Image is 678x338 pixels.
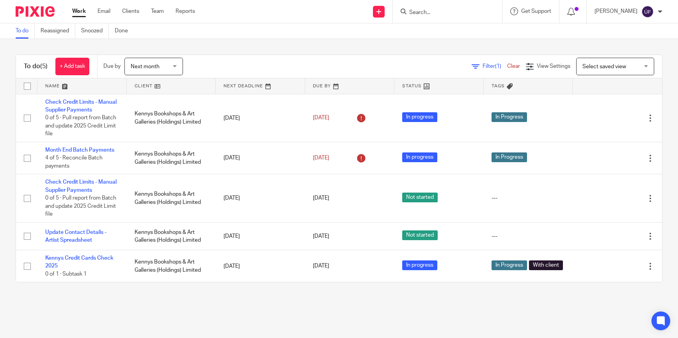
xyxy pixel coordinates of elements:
span: In progress [402,112,437,122]
p: Due by [103,62,121,70]
a: Done [115,23,134,39]
span: (5) [40,63,48,69]
td: Kennys Bookshops & Art Galleries (Holdings) Limited [127,222,216,250]
a: Clear [507,64,520,69]
a: Work [72,7,86,15]
input: Search [408,9,479,16]
a: Email [98,7,110,15]
span: Filter [483,64,507,69]
a: + Add task [55,58,89,75]
span: Next month [131,64,160,69]
span: 4 of 5 · Reconcile Batch payments [45,155,103,169]
span: [DATE] [313,234,329,239]
td: [DATE] [216,142,305,174]
span: [DATE] [313,155,329,161]
a: Check Credit Limits - Manual Supplier Payments [45,99,117,113]
span: (1) [495,64,501,69]
span: With client [529,260,563,270]
img: Pixie [16,6,55,17]
a: Reports [176,7,195,15]
td: Kennys Bookshops & Art Galleries (Holdings) Limited [127,174,216,222]
span: Select saved view [582,64,626,69]
a: Reassigned [41,23,75,39]
span: [DATE] [313,264,329,269]
a: Team [151,7,164,15]
a: Clients [122,7,139,15]
span: 0 of 5 · Pull report from Batch and update 2025 Credit Limit file [45,195,116,217]
span: [DATE] [313,115,329,120]
a: Snoozed [81,23,109,39]
td: Kennys Bookshops & Art Galleries (Holdings) Limited [127,94,216,142]
span: In progress [402,152,437,162]
td: [DATE] [216,250,305,282]
span: 0 of 5 · Pull report from Batch and update 2025 Credit Limit file [45,115,116,136]
td: Kennys Bookshops & Art Galleries (Holdings) Limited [127,250,216,282]
span: In Progress [492,112,527,122]
img: svg%3E [641,5,654,18]
td: [DATE] [216,174,305,222]
td: [DATE] [216,222,305,250]
span: In progress [402,260,437,270]
p: [PERSON_NAME] [595,7,637,15]
a: Update Contact Details - Artist Spreadsheet [45,230,106,243]
span: [DATE] [313,195,329,201]
span: Not started [402,193,438,202]
div: --- [492,232,565,240]
td: Kennys Bookshops & Art Galleries (Holdings) Limited [127,142,216,174]
td: [DATE] [216,94,305,142]
span: View Settings [537,64,570,69]
span: Not started [402,230,438,240]
span: In Progress [492,260,527,270]
a: Month End Batch Payments [45,147,114,153]
a: Check Credit Limits - Manual Supplier Payments [45,179,117,193]
span: In Progress [492,152,527,162]
span: Tags [492,84,505,88]
span: 0 of 1 · Subtask 1 [45,271,87,277]
a: To do [16,23,35,39]
a: Kennys Credit Cards Check 2025 [45,255,114,269]
span: Get Support [521,9,551,14]
div: --- [492,194,565,202]
h1: To do [24,62,48,71]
